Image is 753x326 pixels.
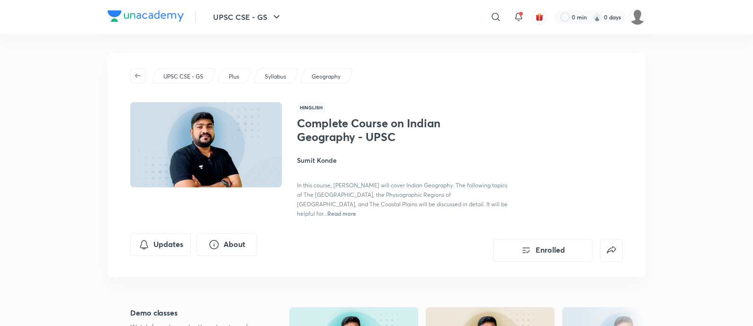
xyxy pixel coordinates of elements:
p: Geography [312,72,341,81]
img: streak [592,12,602,22]
button: About [197,233,257,256]
a: Company Logo [108,10,184,24]
a: UPSC CSE - GS [162,72,205,81]
img: Company Logo [108,10,184,22]
a: Geography [310,72,342,81]
p: UPSC CSE - GS [163,72,203,81]
a: Syllabus [263,72,288,81]
span: Hinglish [297,102,325,113]
span: In this course, [PERSON_NAME] will cover Indian Geography. The following topics of The [GEOGRAPHI... [297,182,508,217]
img: Piali K [629,9,645,25]
img: Thumbnail [129,101,283,188]
button: Enrolled [493,239,592,262]
button: avatar [532,9,547,25]
span: Read more [327,210,356,217]
button: Updates [130,233,191,256]
h5: Demo classes [130,307,259,318]
img: avatar [535,13,544,21]
h4: Sumit Konde [297,155,509,165]
h1: Complete Course on Indian Geography - UPSC [297,116,452,144]
button: false [600,239,623,262]
a: Plus [227,72,241,81]
p: Plus [229,72,239,81]
button: UPSC CSE - GS [207,8,288,26]
p: Syllabus [265,72,286,81]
